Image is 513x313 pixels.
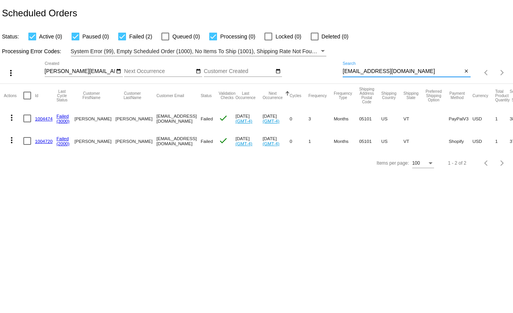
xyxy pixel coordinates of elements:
[449,130,473,152] mat-cell: Shopify
[129,32,152,41] span: Failed (2)
[74,130,115,152] mat-cell: [PERSON_NAME]
[2,48,61,54] span: Processing Error Codes:
[479,155,494,171] button: Previous page
[403,130,425,152] mat-cell: VT
[56,89,67,102] button: Change sorting for LastProcessingCycleId
[201,93,212,98] button: Change sorting for Status
[235,118,252,123] a: (GMT-4)
[495,130,509,152] mat-cell: 1
[308,93,327,98] button: Change sorting for Frequency
[235,130,263,152] mat-cell: [DATE]
[275,68,281,75] mat-icon: date_range
[403,107,425,130] mat-cell: VT
[235,107,263,130] mat-cell: [DATE]
[219,84,235,107] mat-header-cell: Validation Checks
[290,107,308,130] mat-cell: 0
[35,93,38,98] button: Change sorting for Id
[290,130,308,152] mat-cell: 0
[204,68,274,75] input: Customer Created
[359,107,381,130] mat-cell: 05101
[56,118,70,123] a: (3000)
[196,68,201,75] mat-icon: date_range
[334,130,359,152] mat-cell: Months
[74,91,108,100] button: Change sorting for CustomerFirstName
[334,91,352,100] button: Change sorting for FrequencyType
[462,68,471,76] button: Clear
[220,32,255,41] span: Processing (0)
[449,91,466,100] button: Change sorting for PaymentMethod.Type
[235,141,252,146] a: (GMT-4)
[156,107,201,130] mat-cell: [EMAIL_ADDRESS][DOMAIN_NAME]
[275,32,301,41] span: Locked (0)
[71,47,326,56] mat-select: Filter by Processing Error Codes
[2,8,77,19] h2: Scheduled Orders
[381,107,403,130] mat-cell: US
[56,141,70,146] a: (2000)
[473,93,488,98] button: Change sorting for CurrencyIso
[464,68,469,75] mat-icon: close
[448,160,466,166] div: 1 - 2 of 2
[116,130,156,152] mat-cell: [PERSON_NAME]
[7,113,16,122] mat-icon: more_vert
[473,130,495,152] mat-cell: USD
[74,107,115,130] mat-cell: [PERSON_NAME]
[4,84,23,107] mat-header-cell: Actions
[219,136,228,145] mat-icon: check
[39,32,62,41] span: Active (0)
[2,33,19,40] span: Status:
[56,113,69,118] a: Failed
[116,68,121,75] mat-icon: date_range
[495,84,509,107] mat-header-cell: Total Product Quantity
[343,68,462,75] input: Search
[479,65,494,80] button: Previous page
[381,130,403,152] mat-cell: US
[308,130,334,152] mat-cell: 1
[116,107,156,130] mat-cell: [PERSON_NAME]
[494,155,510,171] button: Next page
[124,68,194,75] input: Next Occurrence
[6,68,16,78] mat-icon: more_vert
[449,107,473,130] mat-cell: PayPalV3
[334,107,359,130] mat-cell: Months
[201,116,213,121] span: Failed
[219,113,228,123] mat-icon: check
[473,107,495,130] mat-cell: USD
[425,89,442,102] button: Change sorting for PreferredShippingOption
[263,107,290,130] mat-cell: [DATE]
[7,136,16,145] mat-icon: more_vert
[308,107,334,130] mat-cell: 3
[56,136,69,141] a: Failed
[201,139,213,144] span: Failed
[494,65,510,80] button: Next page
[116,91,149,100] button: Change sorting for CustomerLastName
[172,32,200,41] span: Queued (0)
[35,116,53,121] a: 1004474
[381,91,396,100] button: Change sorting for ShippingCountry
[45,68,115,75] input: Created
[156,130,201,152] mat-cell: [EMAIL_ADDRESS][DOMAIN_NAME]
[35,139,53,144] a: 1004720
[82,32,109,41] span: Paused (0)
[263,141,279,146] a: (GMT-4)
[290,93,301,98] button: Change sorting for Cycles
[495,107,509,130] mat-cell: 1
[263,130,290,152] mat-cell: [DATE]
[359,130,381,152] mat-cell: 05101
[376,160,409,166] div: Items per page:
[322,32,348,41] span: Deleted (0)
[263,118,279,123] a: (GMT-4)
[263,91,283,100] button: Change sorting for NextOccurrenceUtc
[403,91,418,100] button: Change sorting for ShippingState
[412,161,434,166] mat-select: Items per page:
[359,87,374,104] button: Change sorting for ShippingPostcode
[235,91,256,100] button: Change sorting for LastOccurrenceUtc
[156,93,184,98] button: Change sorting for CustomerEmail
[412,160,420,166] span: 100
